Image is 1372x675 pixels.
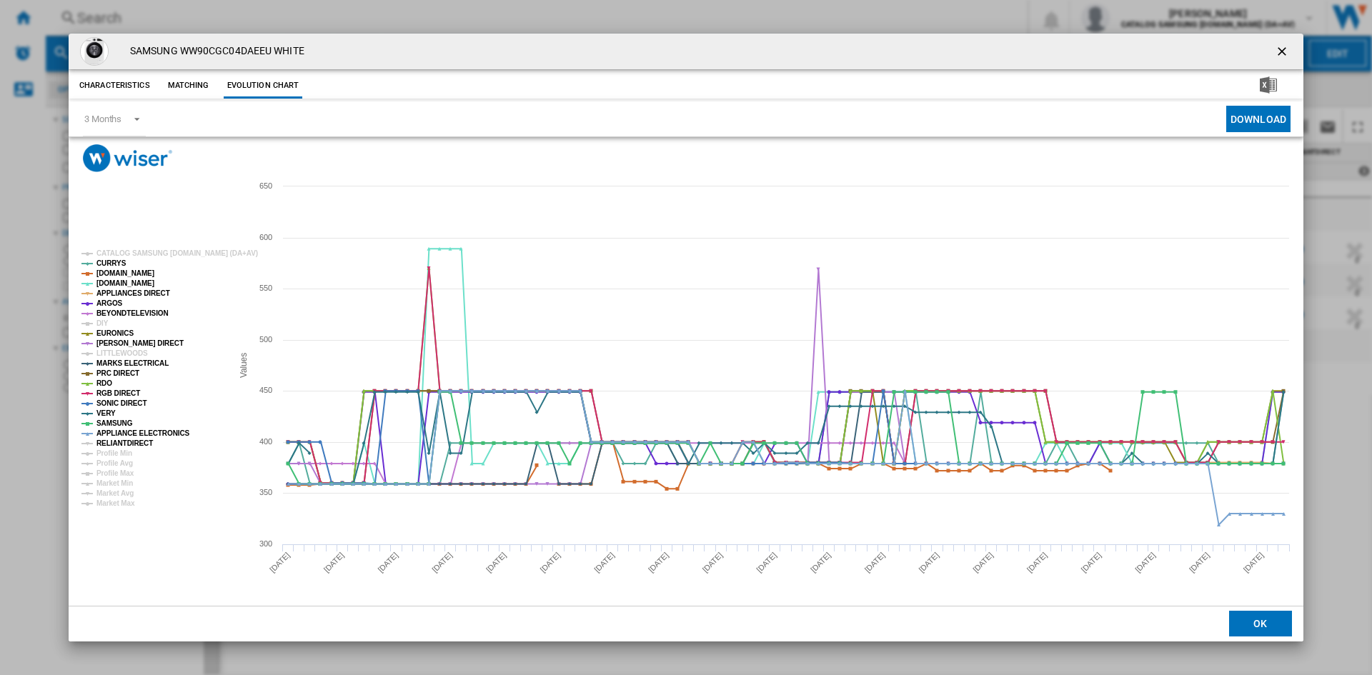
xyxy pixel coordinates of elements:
[96,389,140,397] tspan: RGB DIRECT
[96,499,135,507] tspan: Market Max
[96,349,148,357] tspan: LITTLEWOODS
[701,551,725,574] tspan: [DATE]
[96,359,169,367] tspan: MARKS ELECTRICAL
[96,489,134,497] tspan: Market Avg
[259,284,272,292] tspan: 550
[239,353,249,378] tspan: Values
[1237,73,1300,99] button: Download in Excel
[755,551,778,574] tspan: [DATE]
[96,419,133,427] tspan: SAMSUNG
[96,269,154,277] tspan: [DOMAIN_NAME]
[259,233,272,241] tspan: 600
[1080,551,1103,574] tspan: [DATE]
[322,551,346,574] tspan: [DATE]
[96,439,153,447] tspan: RELIANTDIRECT
[96,289,170,297] tspan: APPLIANCES DIRECT
[259,335,272,344] tspan: 500
[96,319,109,327] tspan: DIY
[96,339,184,347] tspan: [PERSON_NAME] DIRECT
[1242,551,1266,574] tspan: [DATE]
[96,309,169,317] tspan: BEYONDTELEVISION
[96,379,112,387] tspan: RDO
[96,299,123,307] tspan: ARGOS
[259,488,272,496] tspan: 350
[80,37,109,66] img: SAM-WW90CGC04DAEEU-A_800x800.jpg
[268,551,292,574] tspan: [DATE]
[84,114,121,124] div: 3 Months
[96,259,126,267] tspan: CURRYS
[1269,37,1298,66] button: getI18NText('BUTTONS.CLOSE_DIALOG')
[647,551,670,574] tspan: [DATE]
[863,551,887,574] tspan: [DATE]
[917,551,940,574] tspan: [DATE]
[224,73,303,99] button: Evolution chart
[96,469,134,477] tspan: Profile Max
[69,34,1303,641] md-dialog: Product popup
[157,73,220,99] button: Matching
[259,181,272,190] tspan: 650
[96,249,258,257] tspan: CATALOG SAMSUNG [DOMAIN_NAME] (DA+AV)
[259,437,272,446] tspan: 400
[259,539,272,548] tspan: 300
[83,144,172,172] img: logo_wiser_300x94.png
[1188,551,1211,574] tspan: [DATE]
[96,429,190,437] tspan: APPLIANCE ELECTRONICS
[96,459,133,467] tspan: Profile Avg
[971,551,995,574] tspan: [DATE]
[96,329,134,337] tspan: EURONICS
[1229,611,1292,636] button: OK
[1226,106,1291,132] button: Download
[809,551,832,574] tspan: [DATE]
[539,551,562,574] tspan: [DATE]
[430,551,454,574] tspan: [DATE]
[96,369,139,377] tspan: PRC DIRECT
[484,551,508,574] tspan: [DATE]
[259,386,272,394] tspan: 450
[96,399,146,407] tspan: SONIC DIRECT
[96,409,116,417] tspan: VERY
[1025,551,1049,574] tspan: [DATE]
[592,551,616,574] tspan: [DATE]
[96,479,133,487] tspan: Market Min
[1260,76,1277,94] img: excel-24x24.png
[96,279,154,287] tspan: [DOMAIN_NAME]
[123,44,304,59] h4: SAMSUNG WW90CGC04DAEEU WHITE
[1133,551,1157,574] tspan: [DATE]
[96,449,132,457] tspan: Profile Min
[376,551,399,574] tspan: [DATE]
[76,73,154,99] button: Characteristics
[1275,44,1292,61] ng-md-icon: getI18NText('BUTTONS.CLOSE_DIALOG')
